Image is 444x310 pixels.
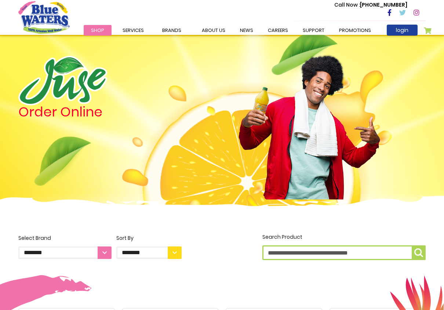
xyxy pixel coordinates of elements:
[155,25,189,36] a: Brands
[115,25,151,36] a: Services
[414,248,423,257] img: search-icon.png
[334,1,360,8] span: Call Now :
[233,25,261,36] a: News
[262,245,426,260] input: Search Product
[162,27,181,34] span: Brands
[387,25,418,36] a: login
[332,25,378,36] a: Promotions
[123,27,144,34] span: Services
[116,234,182,242] div: Sort By
[238,42,381,199] img: man.png
[84,25,112,36] a: Shop
[295,25,332,36] a: support
[18,1,70,33] a: store logo
[334,1,407,9] p: [PHONE_NUMBER]
[18,234,112,259] label: Select Brand
[262,233,426,260] label: Search Product
[116,246,182,259] select: Sort By
[18,56,107,105] img: logo
[18,246,112,259] select: Select Brand
[261,25,295,36] a: careers
[18,105,182,119] h4: Order Online
[194,25,233,36] a: about us
[412,245,426,260] button: Search Product
[91,27,104,34] span: Shop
